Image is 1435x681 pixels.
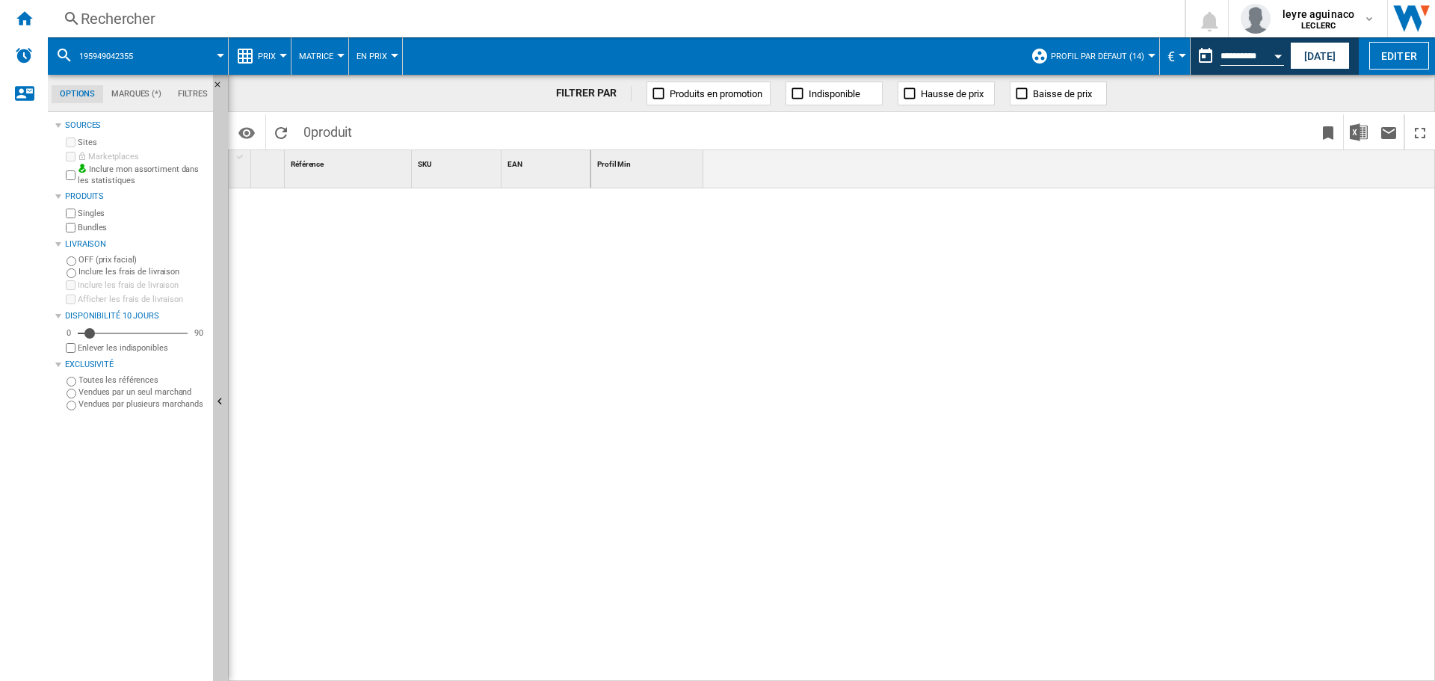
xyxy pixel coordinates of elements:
[507,160,522,168] span: EAN
[288,150,411,173] div: Référence Sort None
[78,326,188,341] md-slider: Disponibilité
[78,254,207,265] label: OFF (prix facial)
[594,150,703,173] div: Sort None
[55,37,220,75] div: 195949042355
[78,398,207,410] label: Vendues par plusieurs marchands
[809,88,860,99] span: Indisponible
[65,238,207,250] div: Livraison
[232,119,262,146] button: Options
[78,294,207,305] label: Afficher les frais de livraison
[103,85,170,103] md-tab-item: Marques (*)
[67,389,76,398] input: Vendues par un seul marchand
[78,386,207,398] label: Vendues par un seul marchand
[66,166,75,185] input: Inclure mon assortiment dans les statistiques
[170,85,216,103] md-tab-item: Filtres
[1369,42,1429,70] button: Editer
[78,222,207,233] label: Bundles
[1265,40,1291,67] button: Open calendar
[556,86,632,101] div: FILTRER PAR
[78,164,207,187] label: Inclure mon assortiment dans les statistiques
[1191,41,1220,71] button: md-calendar
[1031,37,1152,75] div: Profil par défaut (14)
[415,150,501,173] div: SKU Sort None
[236,37,283,75] div: Prix
[291,160,324,168] span: Référence
[646,81,771,105] button: Produits en promotion
[78,342,207,354] label: Enlever les indisponibles
[1010,81,1107,105] button: Baisse de prix
[597,160,631,168] span: Profil Min
[79,52,133,61] span: 195949042355
[1051,52,1144,61] span: Profil par défaut (14)
[67,401,76,410] input: Vendues par plusieurs marchands
[504,150,590,173] div: Sort None
[67,377,76,386] input: Toutes les références
[357,37,395,75] button: En Prix
[1051,37,1152,75] button: Profil par défaut (14)
[1301,21,1336,31] b: LECLERC
[67,256,76,266] input: OFF (prix facial)
[1344,114,1374,150] button: Télécharger au format Excel
[78,208,207,219] label: Singles
[1374,114,1404,150] button: Envoyer ce rapport par email
[1313,114,1343,150] button: Créer un favoris
[78,164,87,173] img: mysite-bg-18x18.png
[258,52,276,61] span: Prix
[299,37,341,75] button: Matrice
[66,209,75,218] input: Singles
[66,138,75,147] input: Sites
[786,81,883,105] button: Indisponible
[258,37,283,75] button: Prix
[78,137,207,148] label: Sites
[594,150,703,173] div: Profil Min Sort None
[78,280,207,291] label: Inclure les frais de livraison
[299,52,333,61] span: Matrice
[1167,37,1182,75] button: €
[63,327,75,339] div: 0
[357,52,387,61] span: En Prix
[254,150,284,173] div: Sort None
[66,223,75,232] input: Bundles
[66,295,75,304] input: Afficher les frais de livraison
[1350,123,1368,141] img: excel-24x24.png
[296,114,359,146] span: 0
[1191,37,1287,75] div: Ce rapport est basé sur une date antérieure à celle d'aujourd'hui.
[66,280,75,290] input: Inclure les frais de livraison
[1241,4,1271,34] img: profile.jpg
[898,81,995,105] button: Hausse de prix
[67,268,76,278] input: Inclure les frais de livraison
[213,75,231,102] button: Masquer
[65,359,207,371] div: Exclusivité
[66,152,75,161] input: Marketplaces
[15,46,33,64] img: alerts-logo.svg
[1167,49,1175,64] span: €
[65,310,207,322] div: Disponibilité 10 Jours
[1405,114,1435,150] button: Plein écran
[191,327,207,339] div: 90
[1033,88,1092,99] span: Baisse de prix
[670,88,762,99] span: Produits en promotion
[1290,42,1350,70] button: [DATE]
[81,8,1146,29] div: Rechercher
[418,160,432,168] span: SKU
[1283,7,1354,22] span: leyre aguinaco
[65,120,207,132] div: Sources
[1160,37,1191,75] md-menu: Currency
[311,124,352,140] span: produit
[266,114,296,150] button: Recharger
[288,150,411,173] div: Sort None
[65,191,207,203] div: Produits
[504,150,590,173] div: EAN Sort None
[66,343,75,353] input: Afficher les frais de livraison
[78,151,207,162] label: Marketplaces
[415,150,501,173] div: Sort None
[79,37,148,75] button: 195949042355
[921,88,984,99] span: Hausse de prix
[78,266,207,277] label: Inclure les frais de livraison
[78,375,207,386] label: Toutes les références
[52,85,103,103] md-tab-item: Options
